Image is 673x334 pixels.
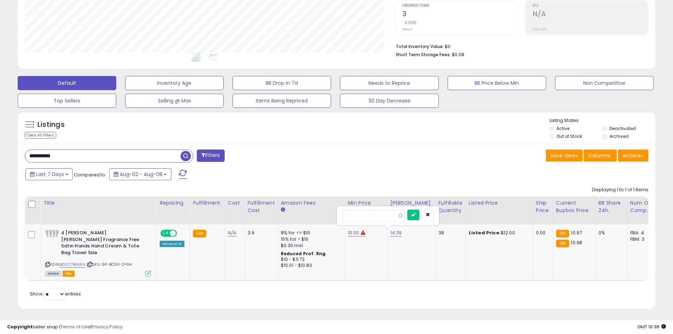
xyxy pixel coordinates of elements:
button: Items Being Repriced [232,94,331,108]
a: N/A [228,229,236,236]
div: seller snap | | [7,324,123,330]
div: 0% [598,230,622,236]
button: Top Sellers [18,94,116,108]
span: Compared to: [74,171,106,178]
button: Save View [546,150,583,162]
b: Total Inventory Value: [396,43,444,49]
label: Archived [609,133,628,139]
span: OFF [176,230,187,236]
div: Displaying 1 to 1 of 1 items [592,187,648,193]
a: Privacy Policy [91,323,123,330]
div: Repricing [160,199,187,207]
span: FBA [63,271,75,277]
div: Title [43,199,154,207]
span: Show: entries [30,291,81,297]
button: Actions [618,150,648,162]
a: B00C7BNARA [60,262,85,268]
span: | SKU: 6P-BC93-2F6H [87,262,132,267]
a: 10.00 [348,229,359,236]
div: Current Buybox Price [556,199,592,214]
li: $0 [396,42,643,50]
div: FBM: 3 [630,236,654,242]
button: Inventory Age [125,76,224,90]
div: FBA: 4 [630,230,654,236]
div: $0.30 min [281,242,340,249]
label: Out of Stock [556,133,582,139]
button: Non Competitive [555,76,654,90]
span: Aug-02 - Aug-08 [120,171,163,178]
img: 41zXjLAORDL._SL40_.jpg [45,230,59,238]
b: Listed Price: [469,229,501,236]
a: 14.39 [390,229,402,236]
button: Last 7 Days [25,168,73,180]
div: 0.00 [536,230,548,236]
small: Amazon Fees. [281,207,285,213]
strong: Copyright [7,323,33,330]
div: Amazon AI [160,241,184,247]
button: BB Price Below Min [448,76,546,90]
small: FBA [556,230,569,238]
span: 2025-08-17 19:38 GMT [637,323,666,330]
b: 4 [PERSON_NAME] [PERSON_NAME] Fragrance Free Satin Hands Hand Cream & Tote Bag Travel Size [61,230,147,258]
div: Listed Price [469,199,530,207]
span: $0.08 [452,51,464,58]
p: Listing States: [549,117,655,124]
div: [PERSON_NAME] [390,199,432,207]
h2: N/A [533,10,648,19]
span: 10.98 [571,239,582,246]
b: Reduced Prof. Rng. [281,251,327,257]
button: BB Drop in 7d [232,76,331,90]
div: Fulfillable Quantity [438,199,463,214]
button: Selling @ Max [125,94,224,108]
h2: 3 [402,10,518,19]
div: Fulfillment Cost [248,199,275,214]
button: Aug-02 - Aug-08 [109,168,171,180]
small: FBA [556,240,569,247]
div: Min Price [348,199,384,207]
button: Default [18,76,116,90]
span: Columns [588,152,610,159]
button: Columns [584,150,617,162]
span: Last 7 Days [36,171,64,178]
div: ASIN: [45,230,151,276]
div: $10 - $11.72 [281,257,340,263]
i: Min price is in the reduced profit range. [361,230,365,235]
label: Deactivated [609,125,636,131]
div: 3.9 [248,230,272,236]
div: Amazon Fees [281,199,342,207]
h5: Listings [37,120,65,130]
small: Prev: N/A [533,27,547,31]
b: Short Term Storage Fees: [396,52,451,58]
label: Active [556,125,569,131]
div: Clear All Filters [25,132,56,139]
div: 8% for <= $10 [281,230,340,236]
a: Terms of Use [60,323,90,330]
div: Num of Comp. [630,199,656,214]
button: 30 Day Decrease [340,94,438,108]
span: ROI [533,4,648,8]
small: 0.00% [402,20,417,25]
div: BB Share 24h. [598,199,624,214]
div: Fulfillment [193,199,222,207]
button: Needs to Reprice [340,76,438,90]
small: FBA [193,230,206,238]
div: 15% for > $10 [281,236,340,242]
div: $10.01 - $10.83 [281,263,340,269]
div: 38 [438,230,460,236]
div: $12.00 [469,230,527,236]
span: All listings currently available for purchase on Amazon [45,271,61,277]
div: Ship Price [536,199,550,214]
small: Prev: 3 [402,27,412,31]
span: Ordered Items [402,4,518,8]
div: Cost [228,199,242,207]
span: 10.97 [571,229,582,236]
span: ON [161,230,170,236]
button: Filters [197,150,224,162]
